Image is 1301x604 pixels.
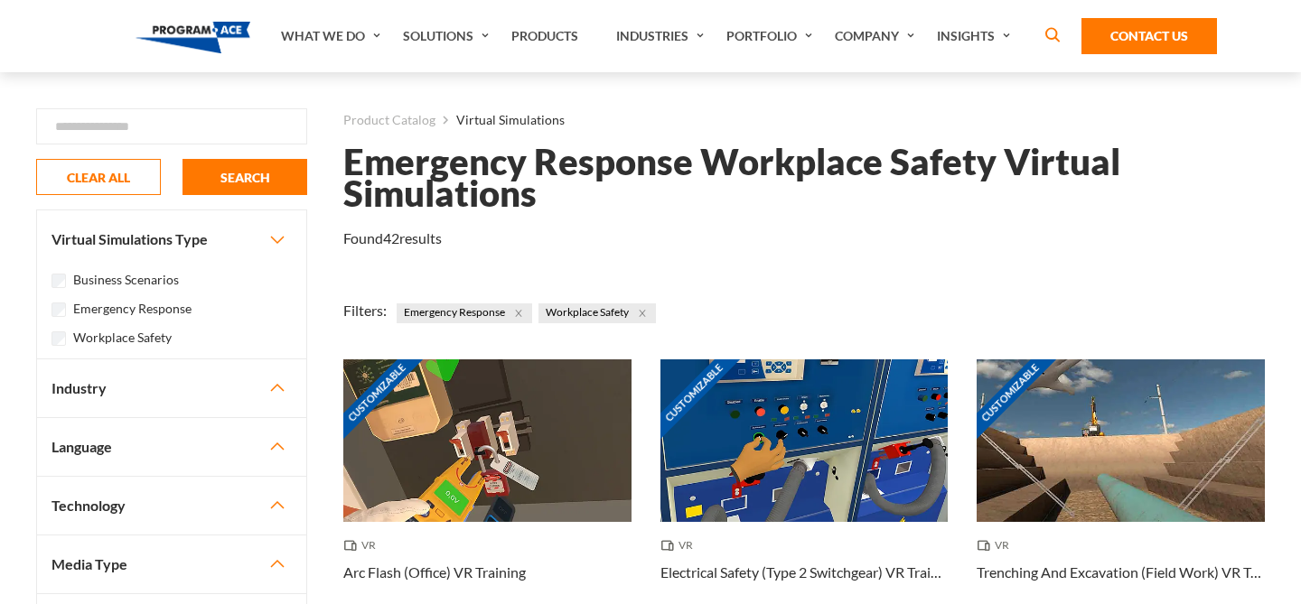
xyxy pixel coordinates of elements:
span: Filters: [343,302,387,319]
button: Close [509,303,529,323]
button: Language [37,418,306,476]
span: Workplace Safety [538,303,656,323]
p: Found results [343,228,442,249]
button: Industry [37,359,306,417]
span: VR [343,536,383,554]
a: Contact Us [1081,18,1217,54]
button: Close [632,303,652,323]
img: Program-Ace [136,22,250,53]
li: Virtual Simulations [435,108,565,132]
label: Workplace Safety [73,328,172,348]
label: Business Scenarios [73,270,179,290]
span: VR [660,536,700,554]
label: Emergency Response [73,299,192,319]
nav: breadcrumb [343,108,1265,132]
em: 42 [383,229,399,246]
h3: Arc Flash (Office) VR Training [343,562,526,583]
h1: Emergency Response Workplace Safety Virtual Simulations [343,146,1265,209]
button: CLEAR ALL [36,159,161,195]
button: Technology [37,477,306,534]
input: Workplace Safety [51,331,66,346]
button: Media Type [37,535,306,593]
h3: Electrical Safety (Type 2 Switchgear) VR Training [660,562,949,583]
span: Emergency Response [397,303,532,323]
button: Virtual Simulations Type [37,210,306,268]
input: Emergency Response [51,302,66,317]
h3: Trenching And Excavation (Field Work) VR Training [977,562,1265,583]
a: Product Catalog [343,108,435,132]
input: Business Scenarios [51,274,66,288]
span: VR [977,536,1016,554]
